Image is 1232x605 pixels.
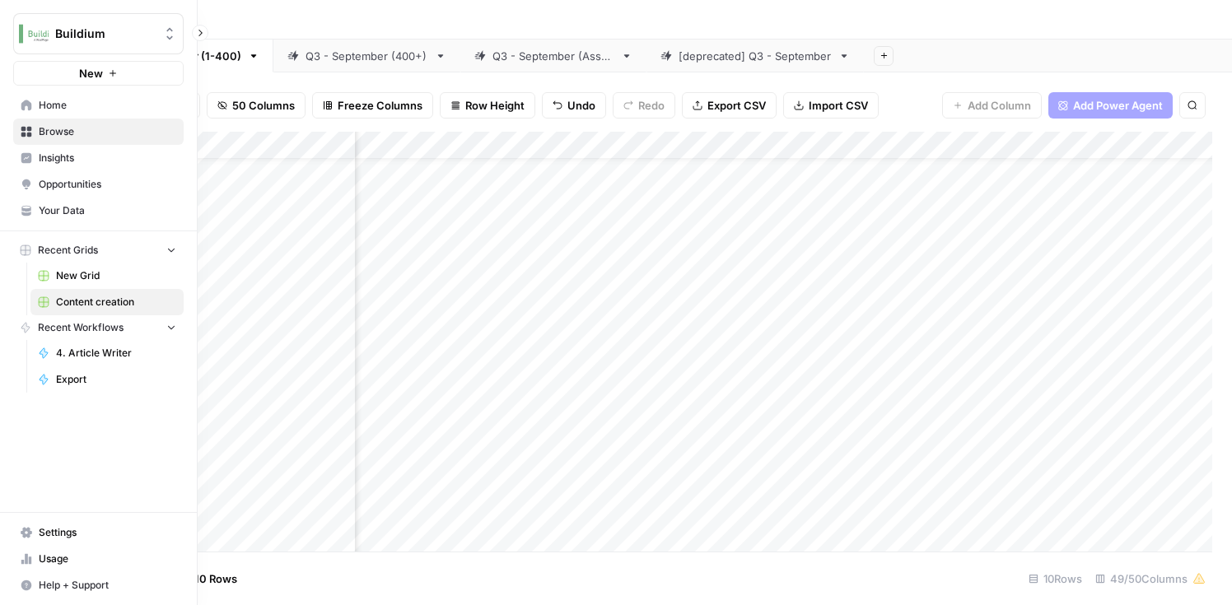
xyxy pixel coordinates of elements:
span: Browse [39,124,176,139]
span: New [79,65,103,81]
button: Add Power Agent [1048,92,1173,119]
span: Buildium [55,26,155,42]
span: Help + Support [39,578,176,593]
a: Export [30,366,184,393]
a: Content creation [30,289,184,315]
span: Settings [39,525,176,540]
button: Redo [613,92,675,119]
a: [deprecated] Q3 - September [646,40,864,72]
span: Content creation [56,295,176,309]
span: Your Data [39,203,176,218]
button: New [13,61,184,86]
span: Row Height [465,97,525,114]
span: Export [56,372,176,387]
span: Usage [39,551,176,566]
button: Export CSV [682,92,777,119]
a: Settings [13,519,184,546]
div: [deprecated] Q3 - September [679,48,832,64]
div: Q3 - September (Assn.) [492,48,614,64]
button: Undo [542,92,606,119]
a: Q3 - September (400+) [273,40,460,72]
button: Add Column [942,92,1042,119]
span: Opportunities [39,177,176,192]
span: Import CSV [809,97,868,114]
img: Buildium Logo [19,19,49,49]
span: Insights [39,151,176,165]
button: Freeze Columns [312,92,433,119]
a: Q3 - September (Assn.) [460,40,646,72]
a: Usage [13,546,184,572]
span: Export CSV [707,97,766,114]
div: 10 Rows [1022,565,1089,592]
span: Add Column [968,97,1031,114]
a: Insights [13,145,184,171]
span: Recent Workflows [38,320,124,335]
button: Recent Workflows [13,315,184,340]
span: Redo [638,97,665,114]
a: New Grid [30,263,184,289]
span: Recent Grids [38,243,98,258]
a: Opportunities [13,171,184,198]
a: 4. Article Writer [30,340,184,366]
div: 49/50 Columns [1089,565,1212,592]
div: Q3 - September (400+) [306,48,428,64]
a: Your Data [13,198,184,224]
button: Import CSV [783,92,879,119]
button: Workspace: Buildium [13,13,184,54]
span: 50 Columns [232,97,295,114]
button: Row Height [440,92,535,119]
a: Browse [13,119,184,145]
button: 50 Columns [207,92,306,119]
button: Recent Grids [13,238,184,263]
button: Help + Support [13,572,184,598]
span: Freeze Columns [338,97,422,114]
span: Undo [567,97,595,114]
span: Add Power Agent [1073,97,1163,114]
span: Add 10 Rows [171,570,237,587]
span: Home [39,98,176,113]
span: 4. Article Writer [56,346,176,361]
span: New Grid [56,268,176,283]
a: Home [13,92,184,119]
